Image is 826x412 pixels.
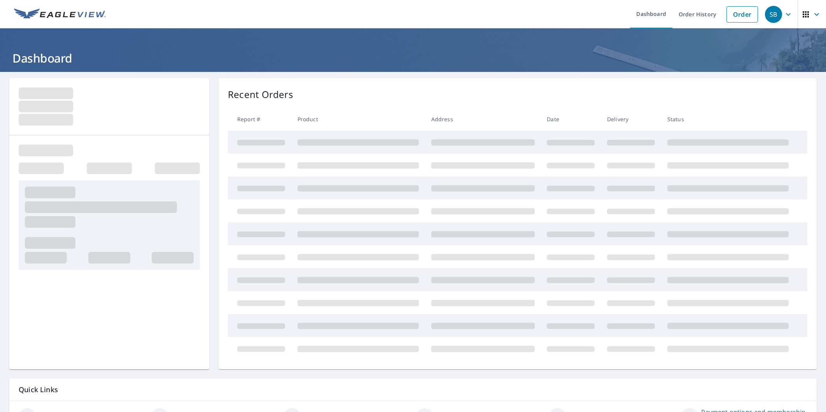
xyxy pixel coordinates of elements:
th: Report # [228,108,291,131]
p: Recent Orders [228,87,293,101]
p: Quick Links [19,385,807,395]
h1: Dashboard [9,50,817,66]
div: SB [765,6,782,23]
img: EV Logo [14,9,106,20]
th: Product [291,108,425,131]
th: Address [425,108,541,131]
th: Delivery [601,108,661,131]
a: Order [726,6,758,23]
th: Date [541,108,601,131]
th: Status [661,108,795,131]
